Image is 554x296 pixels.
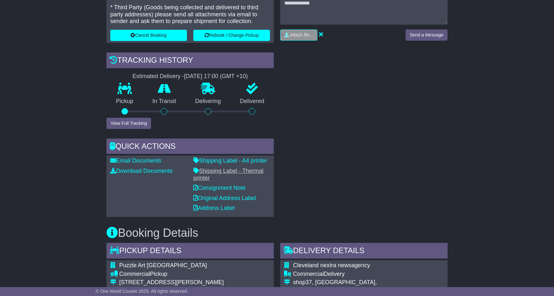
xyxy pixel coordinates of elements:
div: Delivery Details [280,243,448,260]
div: [STREET_ADDRESS] [293,286,416,293]
button: Rebook / Change Pickup [193,30,270,41]
a: Shipping Label - A4 printer [193,157,267,164]
span: Commercial [293,271,324,277]
div: Quick Actions [106,139,274,156]
a: Download Documents [110,168,172,174]
span: Cleveland nextra newsagency [293,262,370,268]
p: Delivering [186,98,231,105]
div: shop37, [GEOGRAPHIC_DATA], [293,279,416,286]
div: Delivery [293,271,416,278]
a: Email Documents [110,157,161,164]
span: Commercial [119,271,150,277]
div: Pickup [119,271,243,278]
p: Pickup [106,98,143,105]
a: Shipping Label - Thermal printer [193,168,264,181]
p: * Third Party (Goods being collected and delivered to third party addresses) please send all atta... [110,4,270,25]
button: View Full Tracking [106,118,151,129]
a: Consignment Note [193,185,246,191]
div: Pickup Details [106,243,274,260]
h3: Booking Details [106,227,448,239]
button: Send a Message [406,29,448,41]
div: [STREET_ADDRESS][PERSON_NAME] [119,279,243,286]
div: Estimated Delivery - [106,73,274,80]
p: Delivered [231,98,274,105]
span: © One World Courier 2025. All rights reserved. [96,289,188,294]
p: In Transit [143,98,186,105]
div: Tracking history [106,52,274,70]
span: Puzzle Art [GEOGRAPHIC_DATA] [119,262,207,268]
a: Original Address Label [193,195,256,201]
div: [DATE] 17:00 (GMT +10) [184,73,248,80]
a: Address Label [193,205,235,211]
button: Cancel Booking [110,30,187,41]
